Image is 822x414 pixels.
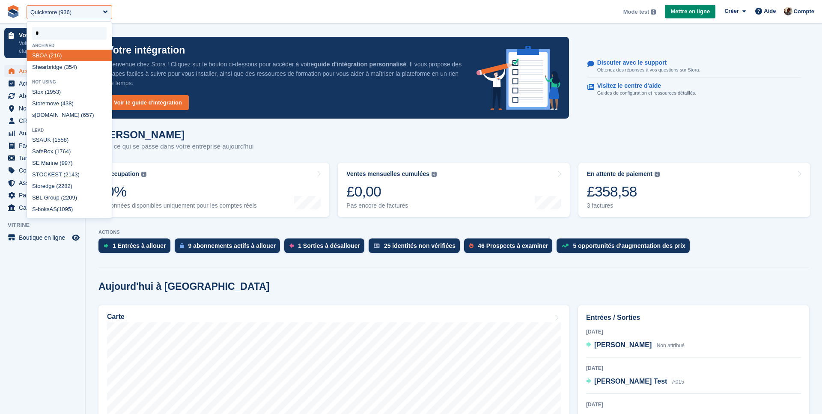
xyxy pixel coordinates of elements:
a: 1 Sorties à désallouer [284,238,369,257]
span: Activités [19,77,70,89]
a: menu [4,65,81,77]
a: menu [4,102,81,114]
span: S [32,206,36,212]
a: menu [4,202,81,214]
span: s [32,112,35,118]
div: Pas encore de factures [346,202,437,209]
span: S [32,171,36,178]
a: menu [4,115,81,127]
span: Accueil [19,65,70,77]
div: En attente de paiement [587,170,652,178]
a: menu [4,189,81,201]
a: menu [4,77,81,89]
p: Voici ce qui se passe dans votre entreprise aujourd'hui [98,142,253,152]
a: menu [4,232,81,244]
a: Mettre en ligne [665,5,715,19]
span: Vitrine [8,221,85,229]
div: £0,00 [346,183,437,200]
span: CRM [19,115,70,127]
span: Paramètres [19,189,70,201]
span: S [55,171,59,178]
div: toremove (438) [27,98,112,110]
a: Occupation 0% Données disponibles uniquement pour les comptes réels [98,163,329,217]
div: Occupation [106,170,139,178]
span: Assurance [19,177,70,189]
a: Discuter avec le support Obtenez des réponses à vos questions sur Stora. [587,55,801,78]
span: S [32,100,36,107]
a: Visitez le centre d'aide Guides de configuration et ressources détaillés. [587,78,801,101]
p: Obtenez des réponses à vos questions sur Stora. [597,66,700,74]
div: -bok A (1095) [27,204,112,215]
div: Ventes mensuelles cumulées [346,170,429,178]
div: [DATE] [586,328,801,336]
span: Non attribué [657,343,685,348]
p: Voir les prochaines étapes [19,39,70,55]
span: S [32,160,36,166]
p: Visitez le centre d'aide [597,82,690,89]
p: ACTIONS [98,229,809,235]
span: s [47,206,50,212]
span: Coupons [19,164,70,176]
div: 3 factures [587,202,660,209]
img: prospect-51fa495bee0391a8d652442698ab0144808aea92771e9ea1ae160a38d050c398.svg [469,243,474,248]
div: [DATE] [586,401,801,408]
a: 9 abonnements actifs à allouer [175,238,285,257]
a: menu [4,127,81,139]
img: price_increase_opportunities-93ffe204e8149a01c8c9dc8f82e8f89637d9d84a8eef4429ea346261dce0b2c0.svg [562,244,569,247]
img: active_subscription_to_allocate_icon-d502201f5373d7db506a760aba3b589e785aa758c864c3986d89f69b8ff3... [180,243,184,248]
span: Abonnements [19,90,70,102]
h2: Aujourd'hui à [GEOGRAPHIC_DATA] [98,281,269,292]
p: Votre intégration [107,45,185,55]
h1: [PERSON_NAME] [98,129,253,140]
span: Nos centres [19,102,70,114]
div: BOA (216) [27,50,112,61]
div: £358,58 [587,183,660,200]
div: Quickstore (936) [30,8,71,17]
span: Mode test [623,8,649,16]
div: Not u ing [27,80,112,84]
span: Analytique [19,127,70,139]
p: Discuter avec le support [597,59,694,66]
span: Mettre en ligne [670,7,710,16]
a: Voir le guide d'intégration [107,95,189,110]
span: S [32,89,36,95]
div: Données disponibles uniquement pour les comptes réels [106,202,257,209]
div: 0% [106,183,257,200]
div: AUK (1558) [27,134,112,146]
span: S [36,137,40,143]
div: 25 identités non vérifiées [384,242,456,249]
a: 46 Prospects à examiner [464,238,557,257]
div: toredge (2282) [27,181,112,192]
div: BL Group (2209) [27,192,112,204]
img: move_outs_to_deallocate_icon-f764333ba52eb49d3ac5e1228854f67142a1ed5810a6f6cc68b1a99e826820c5.svg [289,243,294,248]
img: onboarding-info-6c161a55d2c0e0a8cae90662b2fe09162a5109e8cc188191df67fb4f79e88e88.svg [477,46,560,110]
h2: Carte [107,313,125,321]
div: E Marine (997) [27,158,112,169]
div: hearbridge (354) [27,61,112,73]
span: Tarifs [19,152,70,164]
a: menu [4,140,81,152]
a: [PERSON_NAME] Non attribué [586,340,685,351]
span: S [32,148,36,155]
div: Lead [27,128,112,133]
span: [PERSON_NAME] Test [594,378,667,385]
a: 1 Entrées à allouer [98,238,175,257]
strong: guide d'intégration personnalisé [314,61,406,68]
div: [DATE] [586,364,801,372]
div: 5 opportunités d'augmentation des prix [573,242,685,249]
span: Capital [19,202,70,214]
div: 9 abonnements actifs à allouer [188,242,276,249]
img: move_ins_to_allocate_icon-fdf77a2bb77ea45bf5b3d319d69a93e2d87916cf1d5bf7949dd705db3b84f3ca.svg [104,243,108,248]
a: En attente de paiement £358,58 3 factures [578,163,810,217]
span: S [32,183,36,189]
span: s [45,80,48,84]
div: Archived [27,43,112,48]
span: [PERSON_NAME] [594,341,652,348]
div: [DOMAIN_NAME] (657) [27,110,112,121]
span: S [32,137,36,143]
div: 1 Entrées à allouer [113,242,166,249]
img: icon-info-grey-7440780725fd019a000dd9b08b2336e03edf1995a4989e88bcd33f0948082b44.svg [141,172,146,177]
div: TOCKE T (2143) [27,169,112,181]
a: menu [4,152,81,164]
div: 1 Sorties à désallouer [298,242,360,249]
